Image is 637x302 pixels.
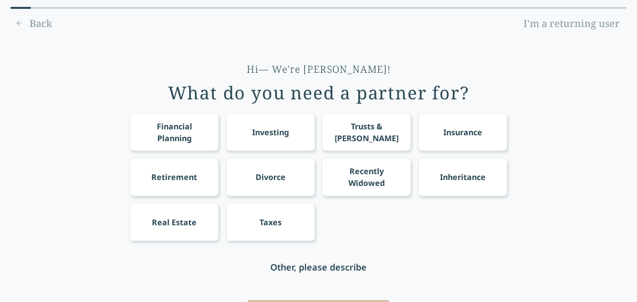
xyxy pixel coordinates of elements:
div: Taxes [260,216,282,228]
div: Inheritance [440,171,486,183]
div: Retirement [151,171,197,183]
div: 0% complete [10,7,31,9]
div: What do you need a partner for? [168,83,469,103]
div: Insurance [443,126,482,138]
div: Trusts & [PERSON_NAME] [331,121,402,144]
div: Hi— We're [PERSON_NAME]! [247,62,391,76]
div: Other, please describe [270,260,367,274]
div: Divorce [256,171,286,183]
a: I'm a returning user [517,16,627,31]
div: Real Estate [152,216,197,228]
div: Recently Widowed [331,165,402,189]
div: Financial Planning [139,121,210,144]
div: Investing [252,126,289,138]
